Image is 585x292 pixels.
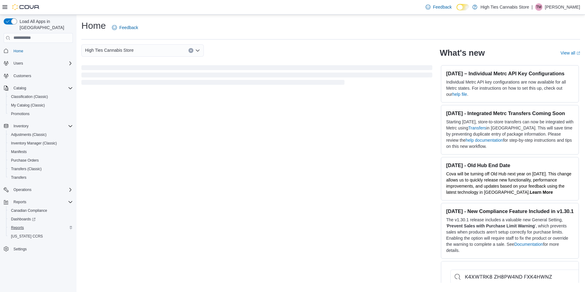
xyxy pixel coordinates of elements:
[423,1,454,13] a: Feedback
[1,84,75,92] button: Catalog
[81,20,106,32] h1: Home
[11,158,39,163] span: Purchase Orders
[9,110,32,118] a: Promotions
[11,111,30,116] span: Promotions
[9,102,47,109] a: My Catalog (Classic)
[6,215,75,223] a: Dashboards
[12,4,40,10] img: Cova
[6,232,75,241] button: [US_STATE] CCRS
[11,198,73,206] span: Reports
[1,185,75,194] button: Operations
[480,3,529,11] p: High Ties Cannabis Store
[6,92,75,101] button: Classification (Classic)
[1,59,75,68] button: Users
[9,165,73,173] span: Transfers (Classic)
[9,233,45,240] a: [US_STATE] CCRS
[6,173,75,182] button: Transfers
[9,140,73,147] span: Inventory Manager (Classic)
[11,60,25,67] button: Users
[13,187,32,192] span: Operations
[9,224,73,231] span: Reports
[6,101,75,110] button: My Catalog (Classic)
[9,207,73,214] span: Canadian Compliance
[452,92,467,97] a: help file
[514,242,543,247] a: Documentation
[11,84,28,92] button: Catalog
[530,190,553,195] strong: Learn More
[1,244,75,253] button: Settings
[9,148,29,155] a: Manifests
[576,51,580,55] svg: External link
[9,157,41,164] a: Purchase Orders
[188,48,193,53] button: Clear input
[446,162,574,168] h3: [DATE] - Old Hub End Date
[13,86,26,91] span: Catalog
[11,245,73,253] span: Settings
[1,71,75,80] button: Customers
[9,174,73,181] span: Transfers
[9,131,73,138] span: Adjustments (Classic)
[9,157,73,164] span: Purchase Orders
[11,94,48,99] span: Classification (Classic)
[13,200,26,204] span: Reports
[9,174,29,181] a: Transfers
[11,122,73,130] span: Inventory
[11,141,57,146] span: Inventory Manager (Classic)
[446,70,574,77] h3: [DATE] – Individual Metrc API Key Configurations
[4,44,73,269] nav: Complex example
[6,110,75,118] button: Promotions
[9,165,44,173] a: Transfers (Classic)
[195,48,200,53] button: Open list of options
[9,148,73,155] span: Manifests
[119,24,138,31] span: Feedback
[11,47,73,55] span: Home
[545,3,580,11] p: [PERSON_NAME]
[13,73,31,78] span: Customers
[447,223,535,228] strong: Prevent Sales with Purchase Limit Warning
[11,234,43,239] span: [US_STATE] CCRS
[9,215,38,223] a: Dashboards
[11,103,45,108] span: My Catalog (Classic)
[11,175,26,180] span: Transfers
[11,60,73,67] span: Users
[536,3,541,11] span: TM
[446,208,574,214] h3: [DATE] - New Compliance Feature Included in v1.30.1
[85,47,134,54] span: High Ties Cannabis Store
[446,79,574,97] p: Individual Metrc API key configurations are now available for all Metrc states. For instructions ...
[11,72,73,80] span: Customers
[466,138,503,143] a: help documentation
[11,225,24,230] span: Reports
[9,93,73,100] span: Classification (Classic)
[11,132,47,137] span: Adjustments (Classic)
[13,61,23,66] span: Users
[446,171,571,195] span: Cova will be turning off Old Hub next year on [DATE]. This change allows us to quickly release ne...
[11,186,73,193] span: Operations
[6,130,75,139] button: Adjustments (Classic)
[6,206,75,215] button: Canadian Compliance
[9,215,73,223] span: Dashboards
[13,124,28,129] span: Inventory
[11,149,27,154] span: Manifests
[11,245,29,253] a: Settings
[531,3,533,11] p: |
[13,247,27,252] span: Settings
[456,4,469,10] input: Dark Mode
[446,110,574,116] h3: [DATE] - Integrated Metrc Transfers Coming Soon
[6,165,75,173] button: Transfers (Classic)
[561,51,580,55] a: View allExternal link
[11,122,31,130] button: Inventory
[9,131,49,138] a: Adjustments (Classic)
[11,208,47,213] span: Canadian Compliance
[9,102,73,109] span: My Catalog (Classic)
[81,66,432,86] span: Loading
[535,3,542,11] div: Theresa Morgan
[11,217,35,222] span: Dashboards
[9,207,50,214] a: Canadian Compliance
[6,139,75,148] button: Inventory Manager (Classic)
[11,198,29,206] button: Reports
[9,233,73,240] span: Washington CCRS
[11,47,26,55] a: Home
[17,18,73,31] span: Load All Apps in [GEOGRAPHIC_DATA]
[13,49,23,54] span: Home
[1,198,75,206] button: Reports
